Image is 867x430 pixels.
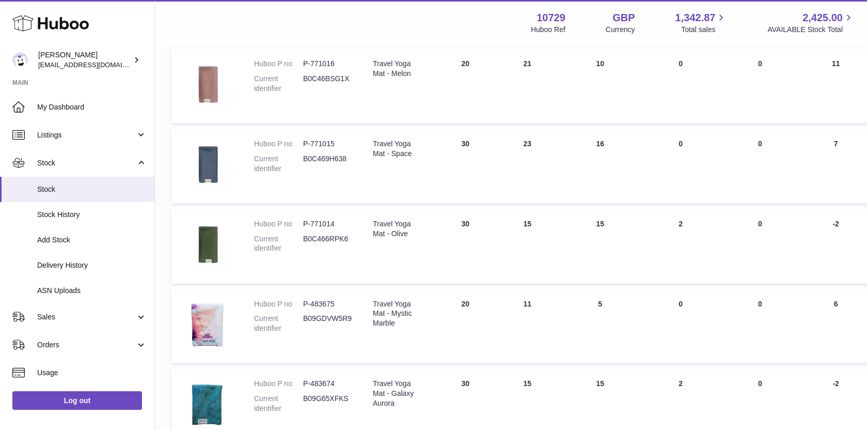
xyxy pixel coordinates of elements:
dd: P-483674 [303,379,352,389]
span: Total sales [681,25,727,35]
a: Log out [12,391,142,410]
img: product image [182,139,233,191]
span: Usage [37,368,147,378]
img: product image [182,59,233,111]
td: 0 [642,49,719,124]
td: 20 [434,49,496,124]
dd: B09GDVW5R9 [303,314,352,333]
td: 16 [558,129,642,204]
dt: Huboo P no [254,139,303,149]
dt: Huboo P no [254,299,303,309]
span: Stock [37,158,136,168]
dd: P-771014 [303,219,352,229]
div: Travel Yoga Mat - Galaxy Aurora [373,379,424,408]
span: Stock [37,185,147,194]
td: 0 [642,289,719,364]
span: 0 [758,379,762,388]
span: Delivery History [37,260,147,270]
td: 30 [434,209,496,284]
dt: Current identifier [254,234,303,254]
td: 5 [558,289,642,364]
td: 11 [496,289,558,364]
div: Travel Yoga Mat - Olive [373,219,424,239]
td: 30 [434,129,496,204]
span: Sales [37,312,136,322]
dd: P-483675 [303,299,352,309]
img: product image [182,299,233,351]
img: hello@mikkoa.com [12,52,28,68]
dt: Current identifier [254,74,303,94]
span: 0 [758,300,762,308]
span: ASN Uploads [37,286,147,296]
span: Add Stock [37,235,147,245]
td: 2 [642,209,719,284]
div: Travel Yoga Mat - Space [373,139,424,159]
div: [PERSON_NAME] [38,50,131,70]
dd: B09G65XFKS [303,394,352,413]
dd: P-771016 [303,59,352,69]
a: 2,425.00 AVAILABLE Stock Total [767,11,855,35]
td: 23 [496,129,558,204]
dt: Current identifier [254,394,303,413]
a: 1,342.87 Total sales [675,11,728,35]
td: 15 [496,209,558,284]
td: 10 [558,49,642,124]
dd: B0C466RPK6 [303,234,352,254]
dd: B0C469H638 [303,154,352,174]
td: 21 [496,49,558,124]
div: Huboo Ref [531,25,565,35]
span: AVAILABLE Stock Total [767,25,855,35]
div: Travel Yoga Mat - Mystic Marble [373,299,424,329]
td: 0 [642,129,719,204]
span: Orders [37,340,136,350]
td: 20 [434,289,496,364]
span: My Dashboard [37,102,147,112]
dt: Huboo P no [254,379,303,389]
dt: Huboo P no [254,219,303,229]
strong: 10729 [537,11,565,25]
div: Travel Yoga Mat - Melon [373,59,424,79]
span: [EMAIL_ADDRESS][DOMAIN_NAME] [38,60,152,69]
span: 0 [758,140,762,148]
span: Stock History [37,210,147,220]
span: 0 [758,59,762,68]
span: Listings [37,130,136,140]
span: 1,342.87 [675,11,716,25]
dd: B0C46BSG1X [303,74,352,94]
dt: Current identifier [254,314,303,333]
span: 0 [758,220,762,228]
img: product image [182,219,233,271]
td: 15 [558,209,642,284]
dt: Huboo P no [254,59,303,69]
dt: Current identifier [254,154,303,174]
strong: GBP [612,11,635,25]
dd: P-771015 [303,139,352,149]
div: Currency [606,25,635,35]
span: 2,425.00 [802,11,843,25]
